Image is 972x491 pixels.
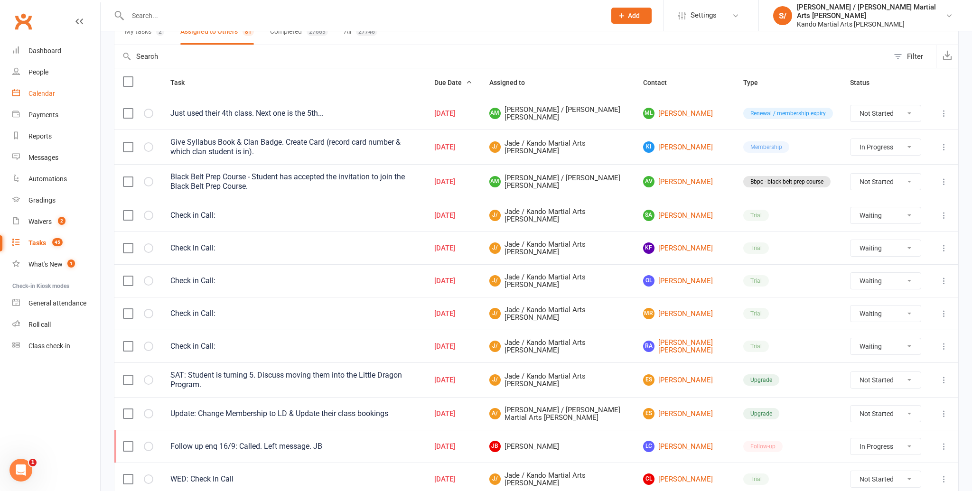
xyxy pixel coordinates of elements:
[643,408,654,419] span: ES
[170,211,417,220] div: Check in Call:
[170,342,417,351] div: Check in Call:
[434,178,472,186] div: [DATE]
[28,218,52,225] div: Waivers
[28,47,61,55] div: Dashboard
[850,79,880,86] span: Status
[270,19,328,45] button: Completed27663
[170,442,417,451] div: Follow up enq 16/9: Called. Left message. JB
[489,79,535,86] span: Assigned to
[12,314,100,335] a: Roll call
[434,343,472,351] div: [DATE]
[643,408,726,419] a: ES[PERSON_NAME]
[12,293,100,314] a: General attendance kiosk mode
[170,138,417,157] div: Give Syllabus Book & Clan Badge. Create Card (record card number & which clan student is in).
[643,473,654,485] span: CL
[12,40,100,62] a: Dashboard
[489,139,626,155] span: Jade / Kando Martial Arts [PERSON_NAME]
[489,473,501,485] span: J/
[489,141,501,153] span: J/
[907,51,923,62] div: Filter
[489,273,626,289] span: Jade / Kando Martial Arts [PERSON_NAME]
[773,6,792,25] div: S/
[743,176,831,187] div: Bbpc - black belt prep course
[28,111,58,119] div: Payments
[643,141,654,153] span: KI
[691,5,717,26] span: Settings
[643,176,726,187] a: AV[PERSON_NAME]
[643,108,654,119] span: ML
[743,374,779,386] div: Upgrade
[12,211,100,232] a: Waivers 2
[489,108,501,119] span: AM
[489,210,501,221] span: J/
[12,83,100,104] a: Calendar
[344,19,377,45] button: All27746
[489,441,626,452] span: [PERSON_NAME]
[170,77,195,88] button: Task
[12,254,100,275] a: What's New1
[125,19,164,45] button: My tasks2
[125,9,599,22] input: Search...
[643,308,654,319] span: MR
[643,242,726,254] a: KF[PERSON_NAME]
[743,210,769,221] div: Trial
[489,308,501,319] span: J/
[489,176,501,187] span: AM
[434,244,472,252] div: [DATE]
[643,77,677,88] button: Contact
[489,208,626,223] span: Jade / Kando Martial Arts [PERSON_NAME]
[170,276,417,286] div: Check in Call:
[643,108,726,119] a: ML[PERSON_NAME]
[28,239,46,247] div: Tasks
[743,242,769,254] div: Trial
[29,459,37,466] span: 1
[489,406,626,422] span: [PERSON_NAME] / [PERSON_NAME] Martial Arts [PERSON_NAME]
[114,45,889,68] input: Search
[12,126,100,147] a: Reports
[170,409,417,418] div: Update: Change Membership to LD & Update their class bookings
[356,28,377,36] div: 27746
[489,241,626,256] span: Jade / Kando Martial Arts [PERSON_NAME]
[643,242,654,254] span: KF
[489,339,626,354] span: Jade / Kando Martial Arts [PERSON_NAME]
[743,441,783,452] div: Follow-up
[643,341,654,352] span: RA
[489,472,626,487] span: Jade / Kando Martial Arts [PERSON_NAME]
[643,210,654,221] span: SA
[170,243,417,253] div: Check in Call:
[434,143,472,151] div: [DATE]
[797,3,945,20] div: [PERSON_NAME] / [PERSON_NAME] Martial Arts [PERSON_NAME]
[170,172,417,191] div: Black Belt Prep Course - Student has accepted the invitation to join the Black Belt Prep Course.
[643,441,654,452] span: LC
[12,335,100,357] a: Class kiosk mode
[58,217,65,225] span: 2
[12,232,100,254] a: Tasks 45
[434,475,472,483] div: [DATE]
[28,175,67,183] div: Automations
[12,190,100,211] a: Gradings
[434,79,472,86] span: Due Date
[170,371,417,389] div: SAT: Student is turning 5. Discuss moving them into the Little Dragon Program.
[12,168,100,190] a: Automations
[743,408,779,419] div: Upgrade
[243,28,254,36] div: 81
[643,473,726,485] a: CL[PERSON_NAME]
[743,79,768,86] span: Type
[28,260,63,268] div: What's New
[889,45,936,68] button: Filter
[743,275,769,287] div: Trial
[170,79,195,86] span: Task
[434,212,472,220] div: [DATE]
[434,310,472,318] div: [DATE]
[170,474,417,484] div: WED: Check in Call
[743,141,789,153] div: Membership
[489,341,501,352] span: J/
[489,372,626,388] span: Jade / Kando Martial Arts [PERSON_NAME]
[28,132,52,140] div: Reports
[850,77,880,88] button: Status
[12,147,100,168] a: Messages
[489,408,501,419] span: A/
[434,277,472,285] div: [DATE]
[489,306,626,322] span: Jade / Kando Martial Arts [PERSON_NAME]
[643,79,677,86] span: Contact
